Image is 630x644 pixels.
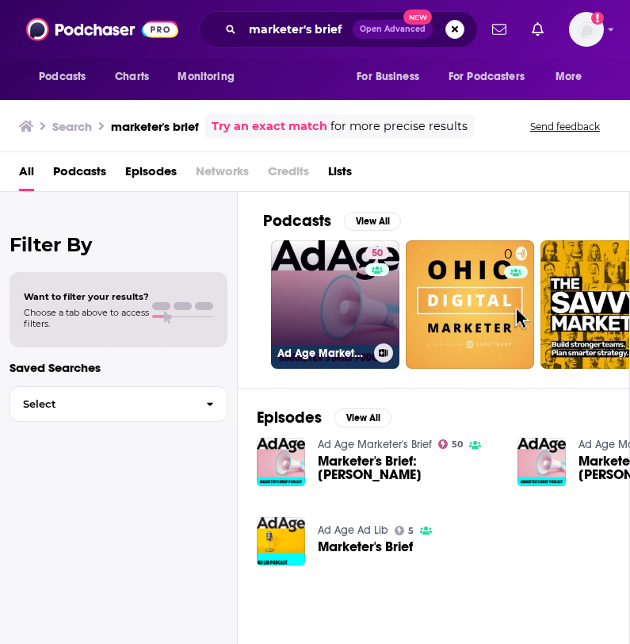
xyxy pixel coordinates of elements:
[24,307,149,329] span: Choose a tab above to access filters.
[360,25,426,33] span: Open Advanced
[242,17,353,42] input: Search podcasts, credits, & more...
[271,240,399,369] a: 50Ad Age Marketer's Brief
[449,66,525,88] span: For Podcasters
[257,438,305,486] img: Marketer's Brief: Kraft Heinz
[257,408,322,427] h2: Episodes
[357,66,419,88] span: For Business
[330,117,468,136] span: for more precise results
[53,159,106,191] a: Podcasts
[517,438,566,486] img: Marketer's Brief: Bob Lachky
[263,211,401,231] a: PodcastsView All
[504,247,528,362] div: 0
[544,62,602,92] button: open menu
[277,347,368,360] h3: Ad Age Marketer's Brief
[26,14,178,44] img: Podchaser - Follow, Share and Rate Podcasts
[525,16,550,43] a: Show notifications dropdown
[318,438,432,451] a: Ad Age Marketer's Brief
[166,62,254,92] button: open menu
[486,16,513,43] a: Show notifications dropdown
[353,20,433,39] button: Open AdvancedNew
[318,454,498,481] span: Marketer's Brief: [PERSON_NAME]
[52,119,92,134] h3: Search
[24,291,149,302] span: Want to filter your results?
[39,66,86,88] span: Podcasts
[257,408,391,427] a: EpisodesView All
[403,10,432,25] span: New
[406,240,534,369] a: 0
[438,439,464,449] a: 50
[556,66,582,88] span: More
[569,12,604,47] button: Show profile menu
[334,408,391,427] button: View All
[346,62,439,92] button: open menu
[452,441,463,448] span: 50
[19,159,34,191] a: All
[263,211,331,231] h2: Podcasts
[372,246,383,262] span: 50
[569,12,604,47] img: User Profile
[212,117,327,136] a: Try an exact match
[115,66,149,88] span: Charts
[199,11,478,48] div: Search podcasts, credits, & more...
[10,399,193,409] span: Select
[10,233,227,256] h2: Filter By
[257,517,305,565] img: Marketer's Brief
[10,386,227,422] button: Select
[125,159,177,191] a: Episodes
[318,523,388,537] a: Ad Age Ad Lib
[525,120,605,133] button: Send feedback
[268,159,309,191] span: Credits
[318,454,498,481] a: Marketer's Brief: Kraft Heinz
[10,360,227,375] p: Saved Searches
[105,62,158,92] a: Charts
[328,159,352,191] a: Lists
[365,247,389,259] a: 50
[408,527,414,535] span: 5
[318,540,413,554] a: Marketer's Brief
[395,526,414,535] a: 5
[591,12,604,25] svg: Add a profile image
[28,62,106,92] button: open menu
[344,212,401,231] button: View All
[196,159,249,191] span: Networks
[178,66,234,88] span: Monitoring
[438,62,548,92] button: open menu
[111,119,199,134] h3: marketer's brief
[569,12,604,47] span: Logged in as ashleyswett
